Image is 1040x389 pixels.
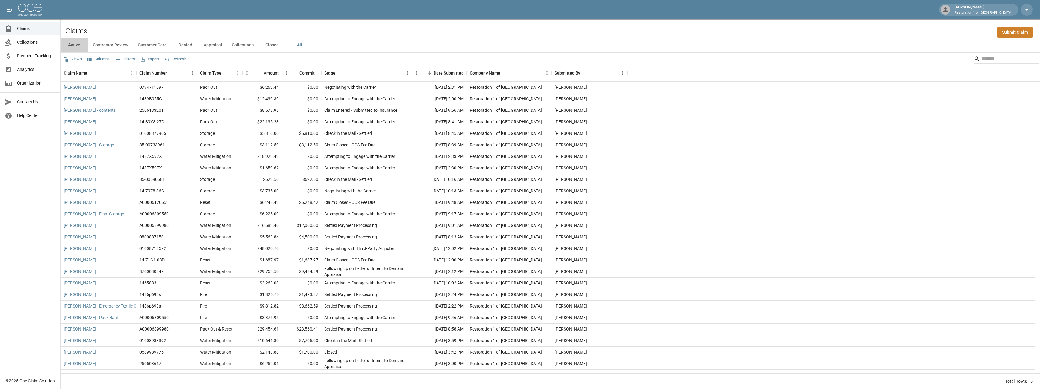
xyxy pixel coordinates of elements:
[200,176,215,182] div: Storage
[139,361,161,367] div: 250503617
[552,65,627,81] div: Submitted By
[412,116,467,128] div: [DATE] 8:41 AM
[470,153,542,159] div: Restoration 1 of Evansville
[555,142,587,148] div: Amanda Murry
[139,314,169,321] div: A00006309550
[412,68,421,78] button: Menu
[64,84,96,90] a: [PERSON_NAME]
[227,38,258,52] button: Collections
[64,372,96,378] a: [PERSON_NAME]
[324,337,372,344] div: Check in the Mail - Settled
[997,27,1033,38] a: Submit Claim
[412,220,467,231] div: [DATE] 9:01 AM
[324,211,395,217] div: Attempting to Engage with the Carrier
[470,119,542,125] div: Restoration 1 of Evansville
[264,65,279,81] div: Amount
[242,65,282,81] div: Amount
[470,107,542,113] div: Restoration 1 of Evansville
[64,245,96,251] a: [PERSON_NAME]
[618,68,627,78] button: Menu
[163,55,188,64] button: Refresh
[324,96,395,102] div: Attempting to Engage with the Carrier
[64,314,119,321] a: [PERSON_NAME] - Pack Back
[139,130,166,136] div: 01008377905
[64,199,96,205] a: [PERSON_NAME]
[199,38,227,52] button: Appraisal
[282,105,321,116] div: $0.00
[291,69,299,77] button: Sort
[242,93,282,105] div: $12,439.39
[61,38,1040,52] div: dynamic tabs
[242,266,282,278] div: $29,753.50
[470,337,542,344] div: Restoration 1 of Evansville
[555,326,587,332] div: Amanda Murry
[65,27,87,35] h2: Claims
[87,69,96,77] button: Sort
[242,82,282,93] div: $6,263.44
[324,130,372,136] div: Check in the Mail - Settled
[470,291,542,298] div: Restoration 1 of Evansville
[139,349,164,355] div: 0589989775
[412,208,467,220] div: [DATE] 9:17 AM
[555,234,587,240] div: Amanda Murry
[242,116,282,128] div: $22,135.23
[412,82,467,93] div: [DATE] 2:31 PM
[324,291,377,298] div: Settled Payment Processing
[139,234,164,240] div: 0800887150
[139,153,162,159] div: 1487X597X
[282,128,321,139] div: $5,810.00
[324,265,409,278] div: Following up on Letter of Intent to Demand Appraisal
[282,116,321,128] div: $0.00
[139,65,167,81] div: Claim Number
[133,38,172,52] button: Customer Care
[64,234,96,240] a: [PERSON_NAME]
[555,188,587,194] div: Amanda Murry
[282,301,321,312] div: $8,662.59
[282,289,321,301] div: $1,473.97
[324,280,395,286] div: Attempting to Engage with the Carrier
[139,211,169,217] div: A00006309550
[282,358,321,370] div: $0.00
[139,245,166,251] div: 01008719572
[324,65,335,81] div: Stage
[412,301,467,312] div: [DATE] 2:22 PM
[139,372,164,378] div: 0750254302
[64,211,124,217] a: [PERSON_NAME] - Final Storage
[242,151,282,162] div: $18,923.42
[61,65,136,81] div: Claim Name
[324,176,372,182] div: Check in the Mail - Settled
[470,188,542,194] div: Restoration 1 of Evansville
[139,257,165,263] div: 14-71G1-03D
[64,96,96,102] a: [PERSON_NAME]
[242,347,282,358] div: $2,143.88
[200,107,217,113] div: Pack Out
[470,234,542,240] div: Restoration 1 of Evansville
[555,211,587,217] div: Amanda Murry
[139,188,164,194] div: 14-79Z8-86C
[470,142,542,148] div: Restoration 1 of Evansville
[200,84,217,90] div: Pack Out
[470,211,542,217] div: Restoration 1 of Evansville
[470,176,542,182] div: Restoration 1 of Evansville
[282,139,321,151] div: $3,112.50
[412,197,467,208] div: [DATE] 9:48 AM
[412,243,467,254] div: [DATE] 12:02 PM
[64,303,150,309] a: [PERSON_NAME] - Emergency Textile Cleaning
[200,326,232,332] div: Pack Out & Reset
[335,69,344,77] button: Sort
[412,139,467,151] div: [DATE] 8:39 AM
[200,361,231,367] div: Water Mitigation
[200,245,231,251] div: Water Mitigation
[324,234,377,240] div: Settled Payment Processing
[282,162,321,174] div: $0.00
[580,69,589,77] button: Sort
[282,347,321,358] div: $1,700.00
[233,68,242,78] button: Menu
[542,68,552,78] button: Menu
[64,337,96,344] a: [PERSON_NAME]
[242,220,282,231] div: $16,583.40
[282,174,321,185] div: $622.50
[242,301,282,312] div: $9,812.82
[200,372,211,378] div: Reset
[64,268,96,274] a: [PERSON_NAME]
